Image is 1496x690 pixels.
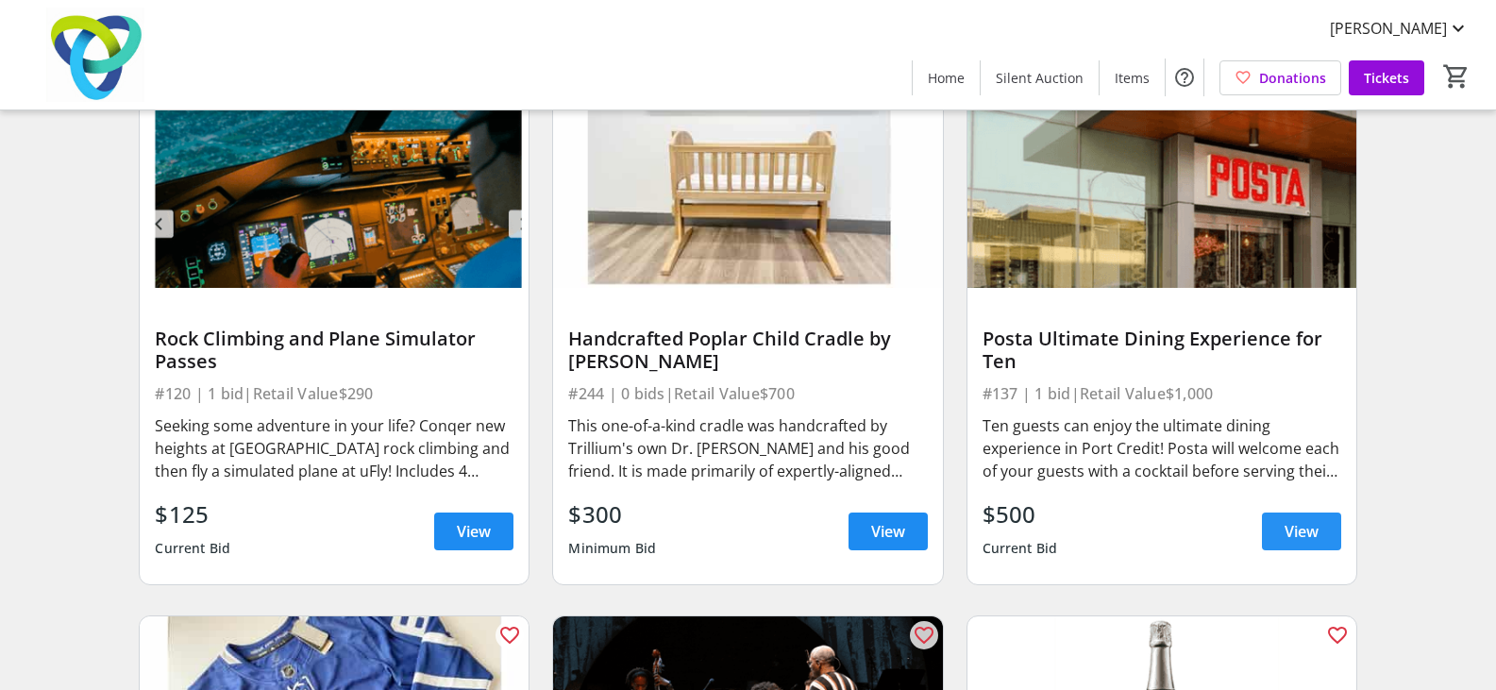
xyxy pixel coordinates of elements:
[1330,17,1447,40] span: [PERSON_NAME]
[849,513,928,550] a: View
[1285,520,1319,543] span: View
[983,380,1341,407] div: #137 | 1 bid | Retail Value $1,000
[140,69,529,288] img: Rock Climbing and Plane Simulator Passes
[568,328,927,373] div: Handcrafted Poplar Child Cradle by [PERSON_NAME]
[457,520,491,543] span: View
[155,380,513,407] div: #120 | 1 bid | Retail Value $290
[913,60,980,95] a: Home
[1166,59,1203,96] button: Help
[1349,60,1424,95] a: Tickets
[568,531,656,565] div: Minimum Bid
[1115,68,1150,88] span: Items
[983,328,1341,373] div: Posta Ultimate Dining Experience for Ten
[1315,13,1485,43] button: [PERSON_NAME]
[1100,60,1165,95] a: Items
[155,497,230,531] div: $125
[983,497,1058,531] div: $500
[983,414,1341,482] div: Ten guests can enjoy the ultimate dining experience in Port Credit! Posta will welcome each of yo...
[981,60,1099,95] a: Silent Auction
[568,497,656,531] div: $300
[1326,624,1349,647] mat-icon: favorite_outline
[967,69,1356,288] img: Posta Ultimate Dining Experience for Ten
[1259,68,1326,88] span: Donations
[1262,513,1341,550] a: View
[568,380,927,407] div: #244 | 0 bids | Retail Value $700
[913,624,935,647] mat-icon: favorite_outline
[155,414,513,482] div: Seeking some adventure in your life? Conqer new heights at [GEOGRAPHIC_DATA] rock climbing and th...
[871,520,905,543] span: View
[553,69,942,288] img: Handcrafted Poplar Child Cradle by Dr. Rosen
[1364,68,1409,88] span: Tickets
[996,68,1084,88] span: Silent Auction
[434,513,513,550] a: View
[983,531,1058,565] div: Current Bid
[1219,60,1341,95] a: Donations
[568,414,927,482] div: This one-of-a-kind cradle was handcrafted by Trillium's own Dr. [PERSON_NAME] and his good friend...
[155,531,230,565] div: Current Bid
[1439,59,1473,93] button: Cart
[155,328,513,373] div: Rock Climbing and Plane Simulator Passes
[498,624,521,647] mat-icon: favorite_outline
[928,68,965,88] span: Home
[11,8,179,102] img: Trillium Health Partners Foundation's Logo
